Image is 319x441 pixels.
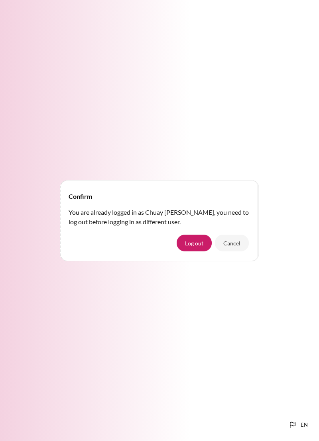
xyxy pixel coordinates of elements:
[215,235,249,251] button: Cancel
[301,421,308,429] span: en
[177,235,212,251] button: Log out
[285,417,311,433] button: Languages
[69,192,92,201] h4: Confirm
[69,208,250,227] p: You are already logged in as Chuay [PERSON_NAME], you need to log out before logging in as differ...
